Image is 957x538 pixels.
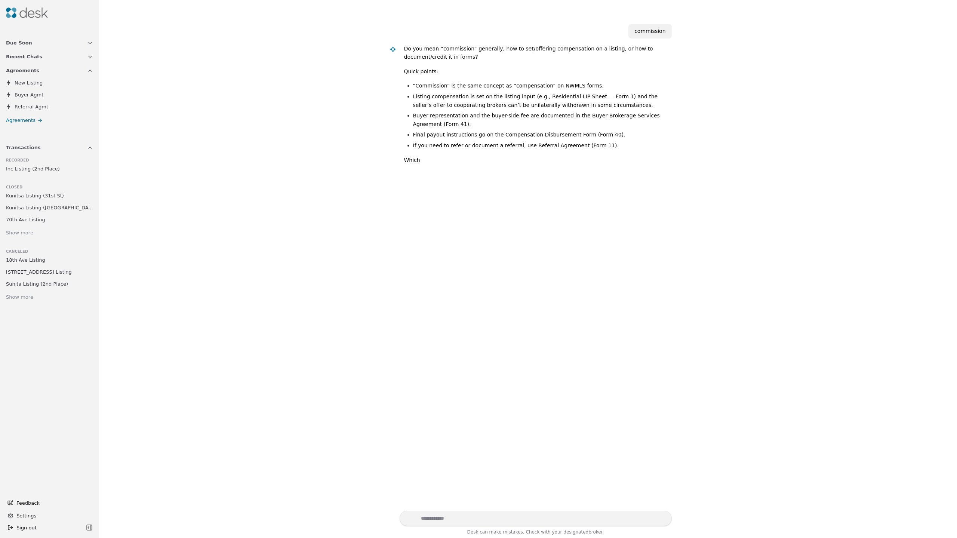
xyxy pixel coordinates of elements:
span: Buyer Agmt [15,91,43,99]
button: Agreements [1,64,98,77]
span: Kunitsa Listing (31st St) [6,192,64,200]
div: Recorded [6,157,93,163]
span: Settings [16,512,36,520]
button: Settings [4,510,95,522]
textarea: Write your prompt here [400,511,672,526]
li: Final payout instructions go on the Compensation Disbursement Form (Form 40). [413,130,666,139]
span: 70th Ave Listing [6,216,45,224]
span: Sign out [16,524,37,532]
span: Agreements [6,116,36,124]
p: Which [404,156,666,165]
li: If you need to refer or document a referral, use Referral Agreement (Form 11). [413,141,666,150]
span: [STREET_ADDRESS] Listing [6,268,72,276]
div: Desk can make mistakes. Check with your broker. [400,528,672,538]
span: Feedback [16,499,89,507]
p: Quick points: [404,67,666,76]
span: Recent Chats [6,53,42,61]
img: Desk [390,46,396,52]
li: “Commission” is the same concept as “compensation” on NWMLS forms. [413,82,666,90]
span: Referral Agmt [15,103,48,111]
img: Desk [6,7,48,18]
span: 18th Ave Listing [6,256,45,264]
div: Show more [6,293,33,301]
span: designated [563,529,588,535]
button: Recent Chats [1,50,98,64]
span: Due Soon [6,39,32,47]
p: Do you mean “commission” generally, how to set/offering compensation on a listing, or how to docu... [404,44,666,61]
div: commission [634,27,665,36]
button: Transactions [1,141,98,154]
li: Listing compensation is set on the listing input (e.g., Residential LIP Sheet — Form 1) and the s... [413,92,666,109]
span: Kunitsa Listing ([GEOGRAPHIC_DATA]) [6,204,93,212]
span: Inc Listing (2nd Place) [6,165,60,173]
span: Transactions [6,144,41,151]
div: Show more [6,229,33,237]
button: Due Soon [1,36,98,50]
div: Canceled [6,249,93,255]
button: Feedback [3,496,93,510]
span: Sunita Listing (2nd Place) [6,280,68,288]
span: New Listing [15,79,43,87]
a: Agreements [1,115,98,126]
span: Agreements [6,67,39,74]
div: Closed [6,184,93,190]
li: Buyer representation and the buyer-side fee are documented in the Buyer Brokerage Services Agreem... [413,111,666,128]
button: Sign out [4,522,84,534]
